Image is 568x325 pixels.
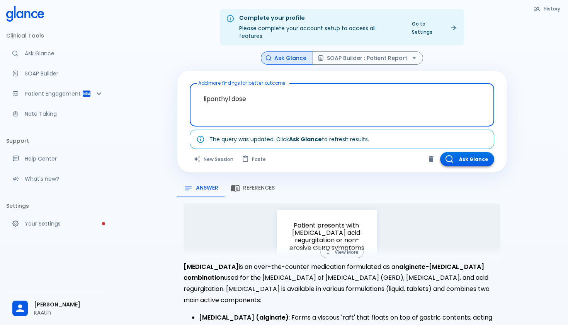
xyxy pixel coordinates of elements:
[6,170,110,187] div: Recent updates and feature releases
[209,132,369,146] div: The query was updated. Click to refresh results.
[25,90,82,97] p: Patient Engagement
[243,185,275,192] span: References
[25,70,104,77] p: SOAP Builder
[6,26,110,45] li: Clinical Tools
[184,262,239,271] strong: [MEDICAL_DATA]
[6,132,110,150] li: Support
[6,295,110,322] div: [PERSON_NAME]KAAUh
[6,215,110,232] a: Please complete account setup
[199,313,289,322] strong: [MEDICAL_DATA] (alginate)
[25,175,104,183] p: What's new?
[34,301,104,309] span: [PERSON_NAME]
[6,197,110,215] li: Settings
[34,309,104,316] p: KAAUh
[6,150,110,167] a: Get help from our support team
[313,51,423,65] button: SOAP Builder : Patient Report
[6,65,110,82] a: Docugen: Compose a clinical documentation in seconds
[261,51,313,65] button: Ask Glance
[288,222,366,251] p: Patient presents with [MEDICAL_DATA] acid regurgitation or non-erosive GERD symptoms
[440,152,494,166] button: Ask Glance
[190,152,238,166] button: Clears all inputs and results.
[184,262,500,306] p: is an over-the-counter medication formulated as an used for the [MEDICAL_DATA] of [MEDICAL_DATA] ...
[6,105,110,122] a: Advanced note-taking
[25,155,104,162] p: Help Center
[289,135,322,143] strong: Ask Glance
[6,45,110,62] a: Moramiz: Find ICD10AM codes instantly
[425,153,437,165] button: Clear
[238,152,270,166] button: Paste from clipboard
[198,80,286,86] label: Add more findings for better outcome
[6,85,110,102] div: Patient Reports & Referrals
[196,185,218,192] span: Answer
[320,246,364,258] button: View More
[25,110,104,118] p: Note Taking
[195,87,489,111] textarea: lipanthyl dose
[239,12,401,43] div: Please complete your account setup to access all features.
[25,50,104,57] p: Ask Glance
[25,220,104,227] p: Your Settings
[530,3,565,14] button: History
[407,18,461,38] a: Go to Settings
[239,14,401,22] div: Complete your profile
